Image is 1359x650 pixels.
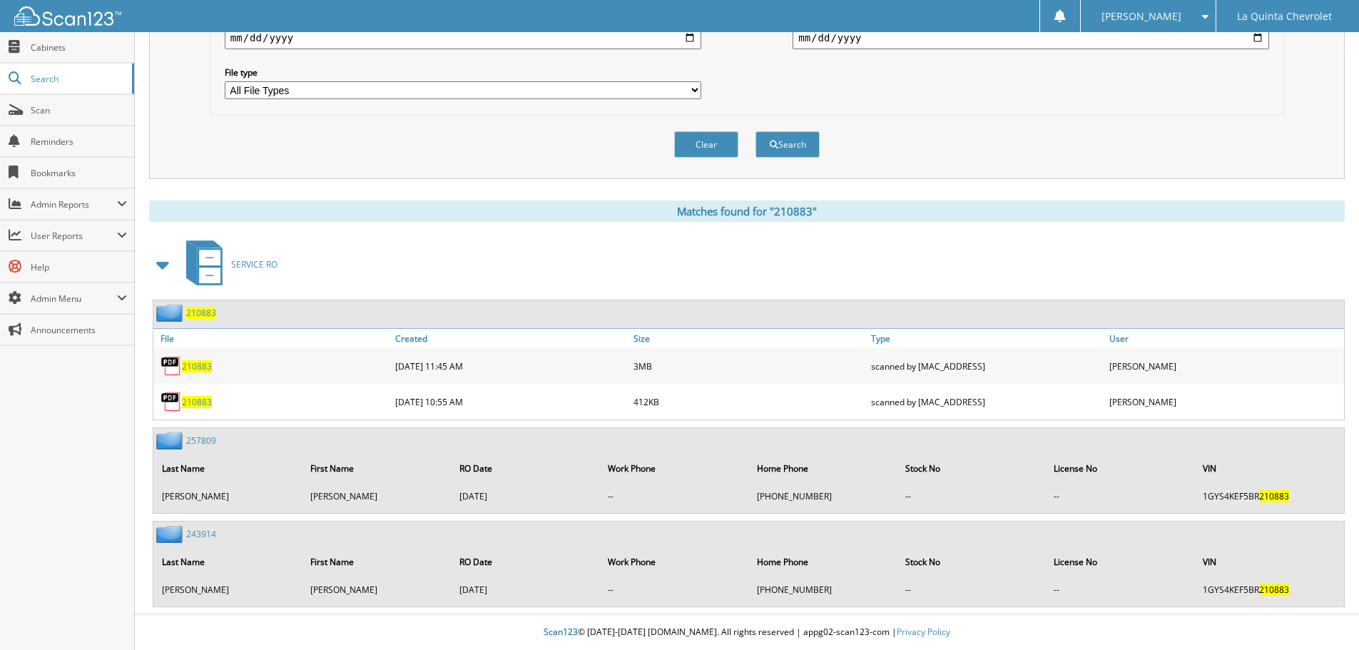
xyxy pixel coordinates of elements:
td: -- [898,578,1045,601]
span: Bookmarks [31,167,127,179]
th: Stock No [898,454,1045,483]
span: Help [31,261,127,273]
iframe: Chat Widget [1288,582,1359,650]
span: La Quinta Chevrolet [1237,12,1332,21]
td: -- [601,578,748,601]
td: [PHONE_NUMBER] [750,578,897,601]
span: Reminders [31,136,127,148]
td: [PHONE_NUMBER] [750,484,897,508]
img: folder2.png [156,432,186,450]
span: Search [31,73,125,85]
span: [PERSON_NAME] [1101,12,1181,21]
td: [DATE] [452,578,599,601]
div: [DATE] 10:55 AM [392,387,630,416]
th: Last Name [155,547,302,577]
a: Size [630,329,868,348]
td: [PERSON_NAME] [303,484,450,508]
th: Work Phone [601,454,748,483]
div: Matches found for "210883" [149,200,1345,222]
img: PDF.png [161,355,182,377]
button: Clear [674,131,738,158]
th: VIN [1196,454,1343,483]
th: RO Date [452,454,599,483]
th: Work Phone [601,547,748,577]
span: Admin Menu [31,293,117,305]
img: scan123-logo-white.svg [14,6,121,26]
td: 1GYS4KEF5BR [1196,578,1343,601]
th: Home Phone [750,547,897,577]
td: -- [1047,484,1193,508]
th: VIN [1196,547,1343,577]
span: Announcements [31,324,127,336]
span: 210883 [1259,584,1289,596]
td: -- [1047,578,1193,601]
input: start [225,26,701,49]
td: [PERSON_NAME] [303,578,450,601]
div: 412KB [630,387,868,416]
td: 1GYS4KEF5BR [1196,484,1343,508]
td: [PERSON_NAME] [155,484,302,508]
div: [DATE] 11:45 AM [392,352,630,380]
img: folder2.png [156,525,186,543]
a: Created [392,329,630,348]
th: First Name [303,547,450,577]
th: License No [1047,454,1193,483]
th: First Name [303,454,450,483]
th: RO Date [452,547,599,577]
a: 210883 [186,307,216,319]
input: end [793,26,1269,49]
img: PDF.png [161,391,182,412]
a: File [153,329,392,348]
a: User [1106,329,1344,348]
span: 210883 [1259,490,1289,502]
span: Scan [31,104,127,116]
a: Privacy Policy [897,626,950,638]
button: Search [755,131,820,158]
a: 243914 [186,528,216,540]
label: File type [225,66,701,78]
span: SERVICE RO [231,258,278,270]
a: 257809 [186,435,216,447]
td: [DATE] [452,484,599,508]
th: Last Name [155,454,302,483]
th: License No [1047,547,1193,577]
div: scanned by [MAC_ADDRESS] [867,352,1106,380]
span: Scan123 [544,626,578,638]
span: Admin Reports [31,198,117,210]
div: [PERSON_NAME] [1106,387,1344,416]
span: Cabinets [31,41,127,54]
div: scanned by [MAC_ADDRESS] [867,387,1106,416]
th: Home Phone [750,454,897,483]
span: User Reports [31,230,117,242]
a: SERVICE RO [178,236,278,293]
div: © [DATE]-[DATE] [DOMAIN_NAME]. All rights reserved | appg02-scan123-com | [135,615,1359,650]
img: folder2.png [156,304,186,322]
div: 3MB [630,352,868,380]
div: [PERSON_NAME] [1106,352,1344,380]
td: -- [898,484,1045,508]
a: 210883 [182,396,212,408]
a: 210883 [182,360,212,372]
a: Type [867,329,1106,348]
td: [PERSON_NAME] [155,578,302,601]
td: -- [601,484,748,508]
th: Stock No [898,547,1045,577]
